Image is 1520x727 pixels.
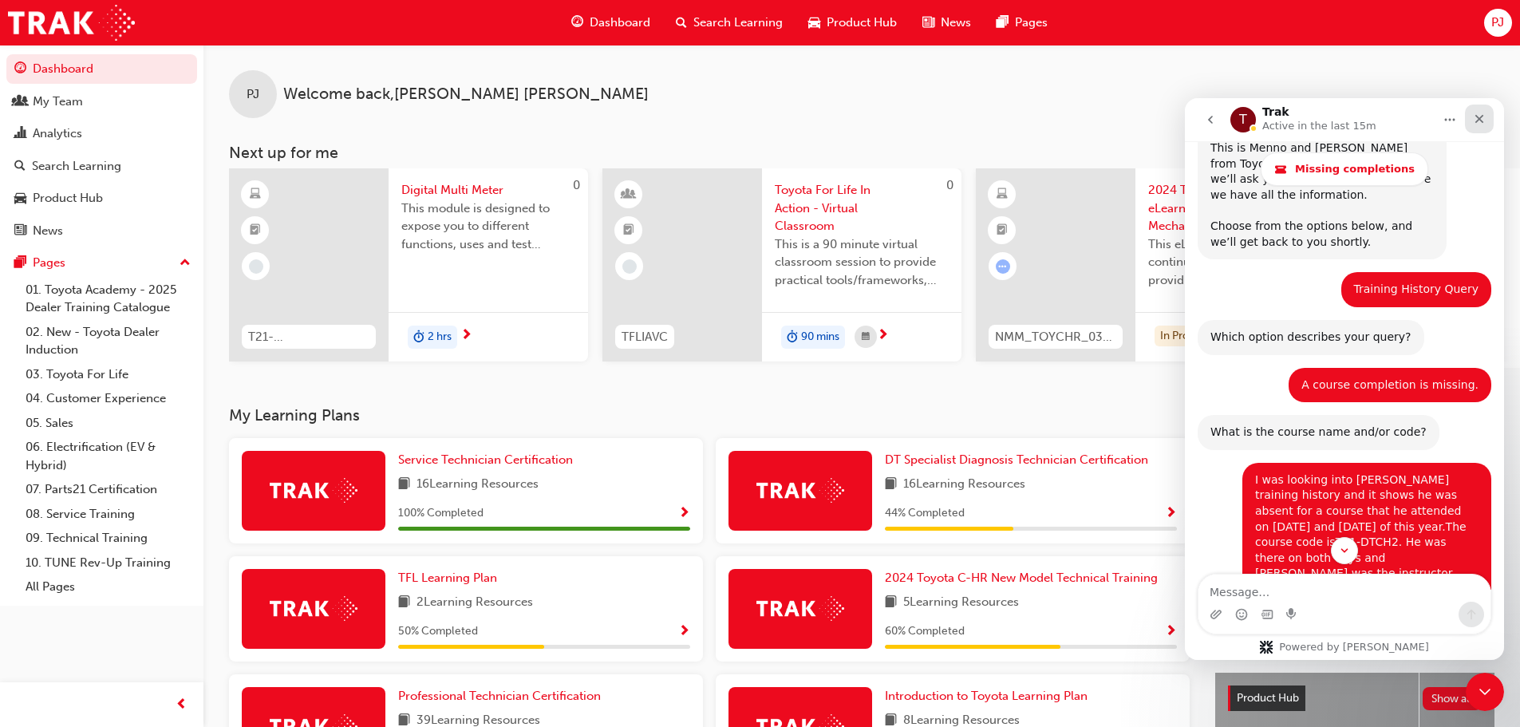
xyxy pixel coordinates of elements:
[885,689,1088,703] span: Introduction to Toyota Learning Plan
[1148,235,1322,290] span: This eLearning module (Part B) continues from Part A in providing key information and specificati...
[801,328,839,346] span: 90 mins
[249,259,263,274] span: learningRecordVerb_NONE-icon
[6,248,197,278] button: Pages
[398,689,601,703] span: Professional Technician Certification
[693,14,783,32] span: Search Learning
[19,502,197,527] a: 08. Service Training
[827,14,897,32] span: Product Hub
[1185,98,1504,660] iframe: Intercom live chat
[33,222,63,240] div: News
[6,54,197,84] a: Dashboard
[796,6,910,39] a: car-iconProduct Hub
[19,435,197,477] a: 06. Electrification (EV & Hybrid)
[398,569,503,587] a: TFL Learning Plan
[995,328,1116,346] span: NMM_TOYCHR_032024_MODULE_4
[676,13,687,33] span: search-icon
[885,452,1148,467] span: DT Specialist Diagnosis Technician Certification
[19,477,197,502] a: 07. Parts21 Certification
[413,327,424,348] span: duration-icon
[14,127,26,141] span: chart-icon
[250,184,261,205] span: learningResourceType_ELEARNING-icon
[270,478,357,503] img: Trak
[229,406,1190,425] h3: My Learning Plans
[6,119,197,148] a: Analytics
[248,328,369,346] span: T21-FOD_DMM_PREREQ
[229,168,588,362] a: 0T21-FOD_DMM_PREREQDigital Multi MeterThis module is designed to expose you to different function...
[6,184,197,213] a: Product Hub
[247,85,259,104] span: PJ
[19,278,197,320] a: 01. Toyota Academy - 2025 Dealer Training Catalogue
[622,328,668,346] span: TFLIAVC
[398,593,410,613] span: book-icon
[678,507,690,521] span: Show Progress
[1015,14,1048,32] span: Pages
[756,478,844,503] img: Trak
[398,475,410,495] span: book-icon
[885,451,1155,469] a: DT Specialist Diagnosis Technician Certification
[663,6,796,39] a: search-iconSearch Learning
[33,124,82,143] div: Analytics
[6,51,197,248] button: DashboardMy TeamAnalyticsSearch LearningProduct HubNews
[401,181,575,200] span: Digital Multi Meter
[32,157,121,176] div: Search Learning
[19,526,197,551] a: 09. Technical Training
[250,220,261,241] span: booktick-icon
[19,411,197,436] a: 05. Sales
[8,5,135,41] a: Trak
[573,178,580,192] span: 0
[885,687,1094,705] a: Introduction to Toyota Learning Plan
[877,329,889,343] span: next-icon
[19,551,197,575] a: 10. TUNE Rev-Up Training
[775,235,949,290] span: This is a 90 minute virtual classroom session to provide practical tools/frameworks, behaviours a...
[1165,625,1177,639] span: Show Progress
[1155,326,1221,347] div: In Progress
[997,220,1008,241] span: booktick-icon
[787,327,798,348] span: duration-icon
[997,13,1009,33] span: pages-icon
[203,144,1520,162] h3: Next up for me
[885,475,897,495] span: book-icon
[1491,14,1504,32] span: PJ
[1165,622,1177,642] button: Show Progress
[571,13,583,33] span: guage-icon
[460,329,472,343] span: next-icon
[984,6,1060,39] a: pages-iconPages
[756,596,844,621] img: Trak
[401,200,575,254] span: This module is designed to expose you to different functions, uses and test procedures of Digital...
[775,181,949,235] span: Toyota For Life In Action - Virtual Classroom
[6,152,197,181] a: Search Learning
[678,622,690,642] button: Show Progress
[910,6,984,39] a: news-iconNews
[885,593,897,613] span: book-icon
[1228,686,1482,711] a: Product HubShow all
[398,571,497,585] span: TFL Learning Plan
[398,687,607,705] a: Professional Technician Certification
[1165,507,1177,521] span: Show Progress
[808,13,820,33] span: car-icon
[559,6,663,39] a: guage-iconDashboard
[19,320,197,362] a: 02. New - Toyota Dealer Induction
[33,189,103,207] div: Product Hub
[14,192,26,206] span: car-icon
[14,256,26,271] span: pages-icon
